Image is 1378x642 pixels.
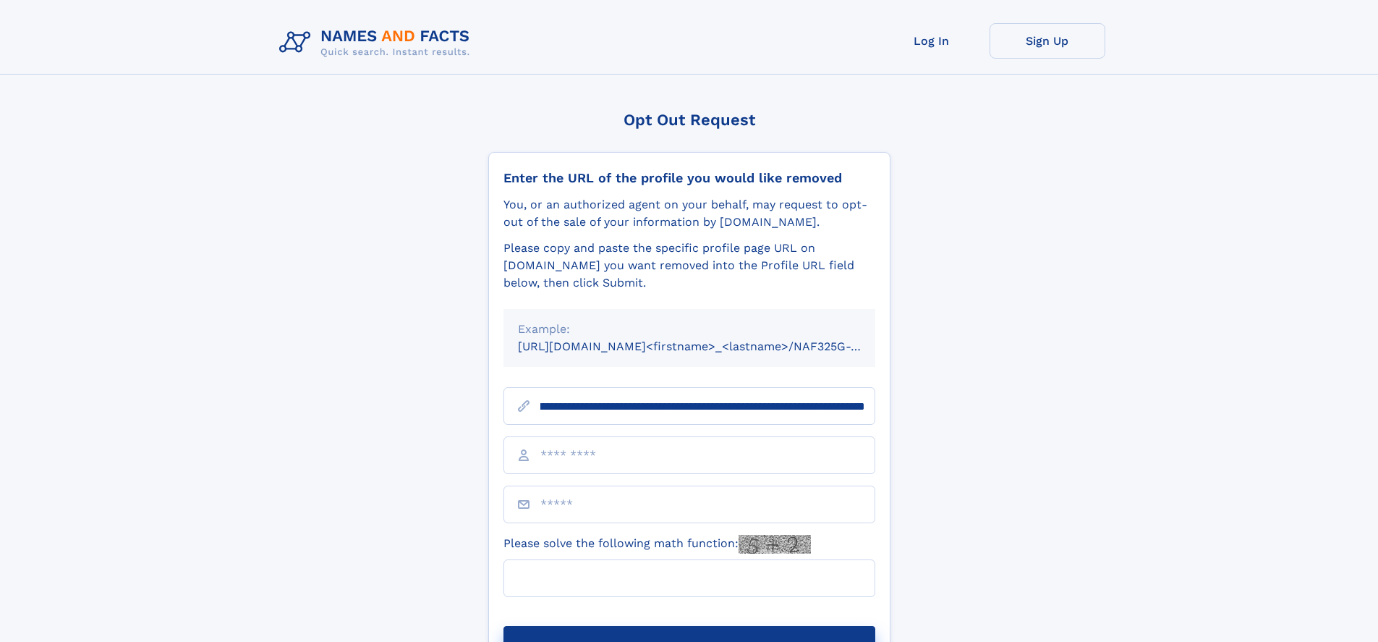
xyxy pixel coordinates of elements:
[503,170,875,186] div: Enter the URL of the profile you would like removed
[503,535,811,554] label: Please solve the following math function:
[990,23,1105,59] a: Sign Up
[273,23,482,62] img: Logo Names and Facts
[503,196,875,231] div: You, or an authorized agent on your behalf, may request to opt-out of the sale of your informatio...
[518,339,903,353] small: [URL][DOMAIN_NAME]<firstname>_<lastname>/NAF325G-xxxxxxxx
[488,111,890,129] div: Opt Out Request
[503,240,875,292] div: Please copy and paste the specific profile page URL on [DOMAIN_NAME] you want removed into the Pr...
[518,321,861,338] div: Example:
[874,23,990,59] a: Log In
